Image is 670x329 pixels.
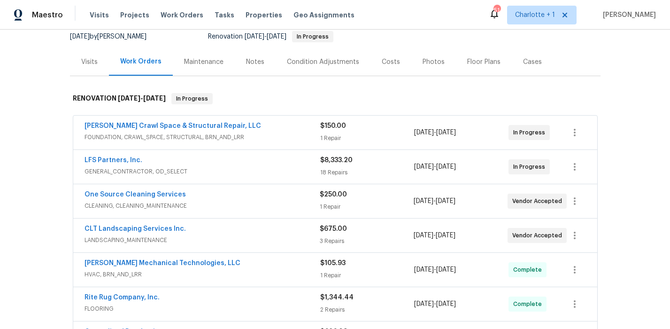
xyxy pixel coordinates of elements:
[423,57,445,67] div: Photos
[414,129,434,136] span: [DATE]
[513,128,549,137] span: In Progress
[320,168,415,177] div: 18 Repairs
[267,33,286,40] span: [DATE]
[85,201,320,211] span: CLEANING, CLEANING_MAINTENANCE
[85,191,186,198] a: One Source Cleaning Services
[436,232,455,239] span: [DATE]
[172,94,212,103] span: In Progress
[143,95,166,102] span: [DATE]
[118,95,166,102] span: -
[85,294,160,301] a: Rite Rug Company, Inc.
[246,10,282,20] span: Properties
[184,57,223,67] div: Maintenance
[85,123,261,129] a: [PERSON_NAME] Crawl Space & Structural Repair, LLC
[436,129,456,136] span: [DATE]
[320,123,346,129] span: $150.00
[70,84,601,114] div: RENOVATION [DATE]-[DATE]In Progress
[120,10,149,20] span: Projects
[414,231,455,240] span: -
[287,57,359,67] div: Condition Adjustments
[118,95,140,102] span: [DATE]
[85,133,320,142] span: FOUNDATION, CRAWL_SPACE, STRUCTURAL, BRN_AND_LRR
[85,235,320,245] span: LANDSCAPING_MAINTENANCE
[599,10,656,20] span: [PERSON_NAME]
[245,33,286,40] span: -
[85,260,240,266] a: [PERSON_NAME] Mechanical Technologies, LLC
[414,266,434,273] span: [DATE]
[32,10,63,20] span: Maestro
[215,12,234,18] span: Tasks
[467,57,501,67] div: Floor Plans
[320,294,354,301] span: $1,344.44
[382,57,400,67] div: Costs
[414,198,433,204] span: [DATE]
[436,164,456,170] span: [DATE]
[414,196,455,206] span: -
[513,265,546,274] span: Complete
[414,164,434,170] span: [DATE]
[414,232,433,239] span: [DATE]
[320,226,347,232] span: $675.00
[320,133,415,143] div: 1 Repair
[85,157,142,164] a: LFS Partners, Inc.
[512,231,566,240] span: Vendor Accepted
[512,196,566,206] span: Vendor Accepted
[523,57,542,67] div: Cases
[85,226,186,232] a: CLT Landscaping Services Inc.
[85,270,320,279] span: HVAC, BRN_AND_LRR
[208,33,333,40] span: Renovation
[320,202,414,211] div: 1 Repair
[414,128,456,137] span: -
[436,266,456,273] span: [DATE]
[293,34,332,39] span: In Progress
[161,10,203,20] span: Work Orders
[293,10,354,20] span: Geo Assignments
[320,260,346,266] span: $105.93
[436,301,456,307] span: [DATE]
[414,265,456,274] span: -
[414,299,456,309] span: -
[513,299,546,309] span: Complete
[81,57,98,67] div: Visits
[246,57,264,67] div: Notes
[85,304,320,313] span: FLOORING
[320,236,414,246] div: 3 Repairs
[70,33,90,40] span: [DATE]
[320,157,353,164] span: $8,333.20
[515,10,555,20] span: Charlotte + 1
[436,198,455,204] span: [DATE]
[414,162,456,172] span: -
[85,167,320,176] span: GENERAL_CONTRACTOR, OD_SELECT
[493,6,500,15] div: 51
[320,305,415,314] div: 2 Repairs
[70,31,158,42] div: by [PERSON_NAME]
[90,10,109,20] span: Visits
[73,93,166,104] h6: RENOVATION
[320,191,347,198] span: $250.00
[245,33,264,40] span: [DATE]
[120,57,162,66] div: Work Orders
[414,301,434,307] span: [DATE]
[320,271,415,280] div: 1 Repair
[513,162,549,172] span: In Progress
